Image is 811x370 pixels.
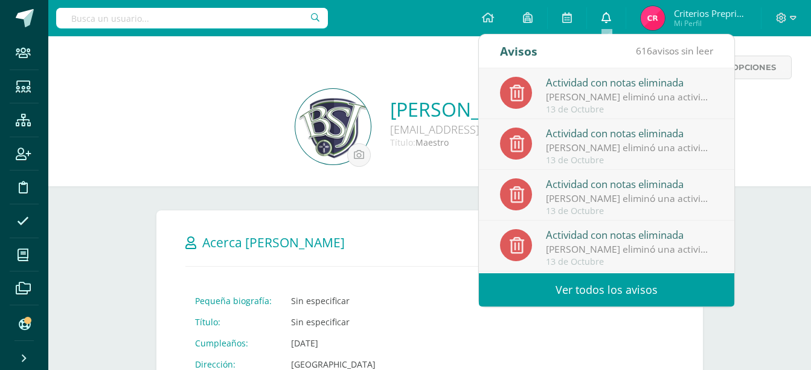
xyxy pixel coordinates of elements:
[390,122,565,137] div: [EMAIL_ADDRESS][DOMAIN_NAME]
[281,311,442,333] td: Sin especificar
[674,7,746,19] span: Criterios Preprimaria
[185,311,281,333] td: Título:
[202,234,345,251] span: Acerca [PERSON_NAME]
[641,6,665,30] img: d8dba16d7cab546536b5af21b7599bb8.png
[674,18,746,28] span: Mi Perfil
[281,333,442,354] td: [DATE]
[711,56,776,79] span: Más opciones
[185,290,281,311] td: Pequeña biografía:
[185,333,281,354] td: Cumpleaños:
[546,105,714,115] div: 13 de Octubre
[546,192,714,206] div: [PERSON_NAME] eliminó una actividad en Taller de Lectura y Escritura [PERSON_NAME] Preprimaria
[281,290,442,311] td: Sin especificar
[546,176,714,192] div: Actividad con notas eliminada
[546,141,714,155] div: [PERSON_NAME] eliminó una actividad en Taller de Lectura y Escritura [PERSON_NAME] Preprimaria
[295,89,371,164] img: d0fa87bce3d6a8af0b986b7d8c9c89c2.png
[546,74,714,90] div: Actividad con notas eliminada
[546,242,714,256] div: [PERSON_NAME] eliminó una actividad en Taller de Lectura y Escritura [PERSON_NAME] Preprimaria
[390,137,415,148] span: Título:
[500,34,537,68] div: Avisos
[688,56,792,79] a: Más opciones
[415,137,449,148] span: Maestro
[546,90,714,104] div: [PERSON_NAME] eliminó una actividad en Taller de Lectura y Escritura [PERSON_NAME] Preprimaria
[636,44,713,57] span: avisos sin leer
[636,44,652,57] span: 616
[546,206,714,216] div: 13 de Octubre
[546,125,714,141] div: Actividad con notas eliminada
[546,257,714,267] div: 13 de Octubre
[390,96,565,122] a: [PERSON_NAME]
[56,8,328,28] input: Busca un usuario...
[546,227,714,242] div: Actividad con notas eliminada
[546,155,714,166] div: 13 de Octubre
[479,273,734,307] a: Ver todos los avisos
